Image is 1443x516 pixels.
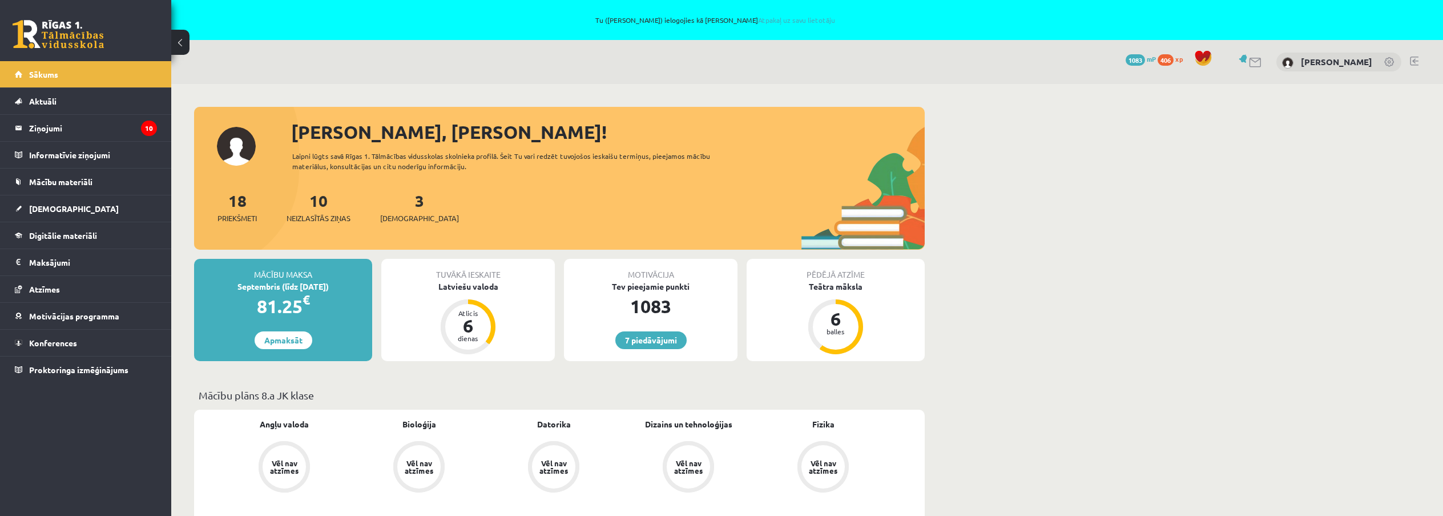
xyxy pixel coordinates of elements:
a: Mācību materiāli [15,169,157,195]
a: Digitālie materiāli [15,222,157,249]
span: Proktoringa izmēģinājums [29,365,128,375]
a: Angļu valoda [260,418,309,430]
span: Atzīmes [29,284,60,294]
span: 406 [1158,54,1174,66]
div: 6 [819,310,853,328]
div: Vēl nav atzīmes [268,459,300,474]
span: Sākums [29,69,58,79]
div: Motivācija [564,259,737,281]
a: Konferences [15,330,157,356]
a: Sākums [15,61,157,87]
i: 10 [141,121,157,136]
a: Apmaksāt [255,331,312,349]
span: € [303,291,310,308]
a: Atpakaļ uz savu lietotāju [758,15,835,25]
div: 1083 [564,293,737,320]
a: Aktuāli [15,88,157,114]
div: Vēl nav atzīmes [672,459,704,474]
a: Vēl nav atzīmes [217,441,352,495]
a: Latviešu valoda Atlicis 6 dienas [381,281,555,356]
legend: Ziņojumi [29,115,157,141]
a: Motivācijas programma [15,303,157,329]
span: Priekšmeti [217,213,257,224]
p: Mācību plāns 8.a JK klase [199,387,920,403]
div: Vēl nav atzīmes [807,459,839,474]
span: Tu ([PERSON_NAME]) ielogojies kā [PERSON_NAME] [131,17,1299,23]
div: Pēdējā atzīme [747,259,925,281]
div: Vēl nav atzīmes [403,459,435,474]
span: Mācību materiāli [29,177,92,187]
a: Datorika [537,418,571,430]
a: [DEMOGRAPHIC_DATA] [15,195,157,222]
span: Motivācijas programma [29,311,119,321]
div: balles [819,328,853,335]
span: Neizlasītās ziņas [287,213,350,224]
span: mP [1147,54,1156,63]
div: dienas [451,335,485,342]
a: Teātra māksla 6 balles [747,281,925,356]
a: Vēl nav atzīmes [621,441,756,495]
a: Vēl nav atzīmes [486,441,621,495]
legend: Maksājumi [29,249,157,275]
div: Atlicis [451,310,485,317]
span: Digitālie materiāli [29,230,97,241]
div: Tev pieejamie punkti [564,281,737,293]
a: Maksājumi [15,249,157,275]
span: Konferences [29,338,77,348]
a: Ziņojumi10 [15,115,157,141]
div: Teātra māksla [747,281,925,293]
a: 3[DEMOGRAPHIC_DATA] [380,190,459,224]
span: [DEMOGRAPHIC_DATA] [29,203,119,214]
span: Aktuāli [29,96,57,106]
a: Rīgas 1. Tālmācības vidusskola [13,20,104,49]
a: 1083 mP [1126,54,1156,63]
a: Vēl nav atzīmes [756,441,890,495]
span: xp [1175,54,1183,63]
div: Laipni lūgts savā Rīgas 1. Tālmācības vidusskolas skolnieka profilā. Šeit Tu vari redzēt tuvojošo... [292,151,731,171]
div: 81.25 [194,293,372,320]
a: Fizika [812,418,835,430]
a: [PERSON_NAME] [1301,56,1372,67]
a: Bioloģija [402,418,436,430]
div: [PERSON_NAME], [PERSON_NAME]! [291,118,925,146]
a: Informatīvie ziņojumi [15,142,157,168]
a: Dizains un tehnoloģijas [645,418,732,430]
a: 406 xp [1158,54,1188,63]
legend: Informatīvie ziņojumi [29,142,157,168]
a: 10Neizlasītās ziņas [287,190,350,224]
a: 7 piedāvājumi [615,331,687,349]
a: Atzīmes [15,276,157,302]
div: Mācību maksa [194,259,372,281]
div: Tuvākā ieskaite [381,259,555,281]
div: Latviešu valoda [381,281,555,293]
div: Septembris (līdz [DATE]) [194,281,372,293]
a: 18Priekšmeti [217,190,257,224]
a: Proktoringa izmēģinājums [15,357,157,383]
span: 1083 [1126,54,1145,66]
div: 6 [451,317,485,335]
a: Vēl nav atzīmes [352,441,486,495]
span: [DEMOGRAPHIC_DATA] [380,213,459,224]
div: Vēl nav atzīmes [538,459,570,474]
img: Elizabete Kaupere [1282,57,1293,69]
